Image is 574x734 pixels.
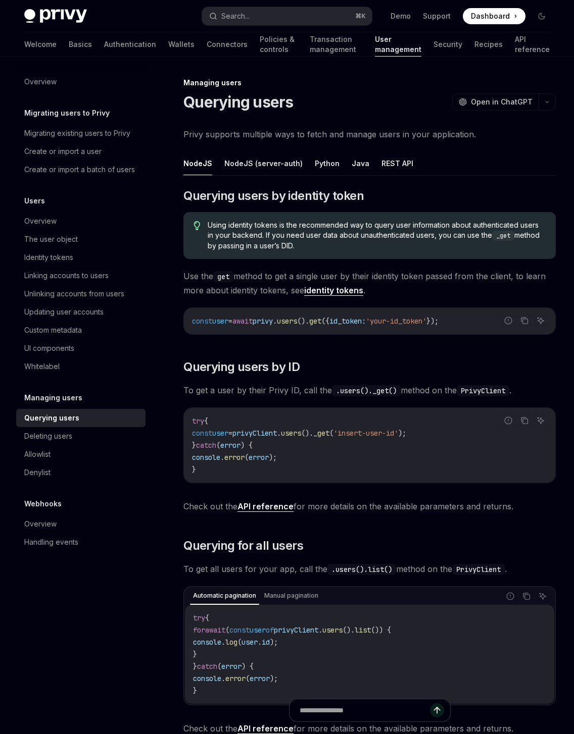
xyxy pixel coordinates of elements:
div: Custom metadata [24,324,82,336]
div: UI components [24,342,74,354]
div: Linking accounts to users [24,270,109,282]
span: users [322,625,343,635]
div: Querying users [24,412,79,424]
button: Python [315,151,340,175]
a: Wallets [168,32,195,57]
span: user [212,429,228,438]
span: await [205,625,225,635]
span: await [232,317,253,326]
span: . [221,674,225,683]
span: . [277,429,281,438]
a: Overview [16,515,146,533]
span: 'insert-user-id' [333,429,398,438]
span: get [309,317,321,326]
span: . [258,638,262,647]
span: const [192,317,212,326]
span: . [221,638,225,647]
a: identity tokens [304,285,363,296]
span: }); [426,317,439,326]
span: } [192,465,196,474]
code: .users().list() [327,564,396,575]
span: } [193,662,197,671]
button: Send message [430,703,444,717]
div: Overview [24,518,57,530]
span: user [250,625,266,635]
div: Unlinking accounts from users [24,288,124,300]
span: error [220,441,241,450]
span: ( [246,674,250,683]
span: error [224,453,245,462]
button: Report incorrect code [502,414,515,427]
div: Allowlist [24,448,51,460]
span: user [212,317,228,326]
a: API reference [515,32,550,57]
code: get [213,271,233,282]
a: Denylist [16,463,146,482]
span: console [192,453,220,462]
span: To get all users for your app, call the method on the . [183,562,556,576]
div: Updating user accounts [24,306,104,318]
code: _get [492,231,514,241]
span: ); [270,638,278,647]
span: ( [329,429,333,438]
span: . [273,317,277,326]
button: Copy the contents from the code block [518,414,531,427]
a: Transaction management [310,32,363,57]
a: Querying users [16,409,146,427]
span: try [193,613,205,622]
h5: Webhooks [24,498,62,510]
span: log [225,638,237,647]
a: Allowlist [16,445,146,463]
button: Report incorrect code [502,314,515,327]
span: { [205,613,209,622]
span: ) { [242,662,254,671]
span: (). [297,317,309,326]
a: Migrating existing users to Privy [16,124,146,142]
span: const [229,625,250,635]
a: Policies & controls [260,32,298,57]
span: (). [343,625,355,635]
button: Ask AI [536,590,549,603]
span: ); [398,429,406,438]
span: ); [269,453,277,462]
span: of [266,625,274,635]
a: The user object [16,230,146,248]
div: Identity tokens [24,251,73,264]
a: Create or import a batch of users [16,161,146,179]
button: Report incorrect code [504,590,517,603]
span: try [192,416,204,426]
button: Search...⌘K [202,7,372,25]
a: Connectors [207,32,248,57]
div: Denylist [24,466,51,479]
div: Overview [24,76,57,88]
code: .users()._get() [332,385,401,396]
a: Basics [69,32,92,57]
span: users [281,429,301,438]
a: Unlinking accounts from users [16,285,146,303]
button: Copy the contents from the code block [520,590,533,603]
a: Create or import a user [16,142,146,161]
a: Dashboard [463,8,525,24]
div: Manual pagination [261,590,321,602]
a: Support [423,11,451,21]
span: error [249,453,269,462]
a: Updating user accounts [16,303,146,321]
div: Handling events [24,536,78,548]
span: privyClient [274,625,318,635]
a: UI components [16,339,146,357]
span: . [220,453,224,462]
span: privy [253,317,273,326]
button: Toggle dark mode [534,8,550,24]
span: ()) { [371,625,391,635]
span: Check out the for more details on the available parameters and returns. [183,499,556,513]
div: Create or import a user [24,145,102,158]
span: { [204,416,208,426]
span: Querying users by ID [183,359,300,375]
div: Overview [24,215,57,227]
a: Authentication [104,32,156,57]
span: Use the method to get a single user by their identity token passed from the client, to learn more... [183,269,556,297]
span: ({ [321,317,329,326]
a: Overview [16,73,146,91]
button: REST API [381,151,413,175]
span: id_token: [329,317,366,326]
